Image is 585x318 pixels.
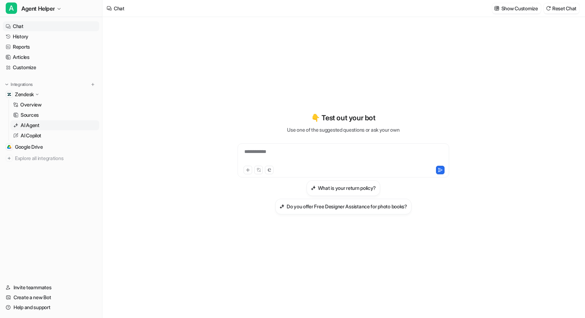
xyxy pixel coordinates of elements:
p: Sources [21,111,39,119]
img: reset [546,6,551,11]
p: Show Customize [501,5,538,12]
p: AI Copilot [21,132,41,139]
span: A [6,2,17,14]
span: Google Drive [15,143,43,150]
a: History [3,32,99,42]
button: Integrations [3,81,35,88]
a: Reports [3,42,99,52]
div: Chat [114,5,124,12]
a: AI Agent [10,120,99,130]
img: Zendesk [7,92,11,97]
span: Agent Helper [21,4,55,13]
button: Do you offer Free Designer Assistance for photo books?Do you offer Free Designer Assistance for p... [275,199,411,214]
p: Use one of the suggested questions or ask your own [287,126,399,133]
a: Explore all integrations [3,153,99,163]
img: explore all integrations [6,155,13,162]
a: AI Copilot [10,131,99,141]
img: expand menu [4,82,9,87]
p: AI Agent [21,122,39,129]
img: What is your return policy? [311,185,316,191]
h3: What is your return policy? [318,184,376,192]
img: customize [494,6,499,11]
button: What is your return policy?What is your return policy? [307,180,380,196]
img: Do you offer Free Designer Assistance for photo books? [280,204,284,209]
h3: Do you offer Free Designer Assistance for photo books? [287,203,407,210]
span: Explore all integrations [15,153,96,164]
img: menu_add.svg [90,82,95,87]
a: Google DriveGoogle Drive [3,142,99,152]
p: Zendesk [15,91,34,98]
p: 👇 Test out your bot [311,113,375,123]
p: Integrations [11,82,33,87]
p: Overview [20,101,42,108]
img: Google Drive [7,145,11,149]
button: Reset Chat [544,3,579,13]
a: Create a new Bot [3,292,99,302]
a: Invite teammates [3,283,99,292]
a: Customize [3,62,99,72]
a: Articles [3,52,99,62]
a: Sources [10,110,99,120]
a: Help and support [3,302,99,312]
a: Chat [3,21,99,31]
a: Overview [10,100,99,110]
button: Show Customize [492,3,541,13]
